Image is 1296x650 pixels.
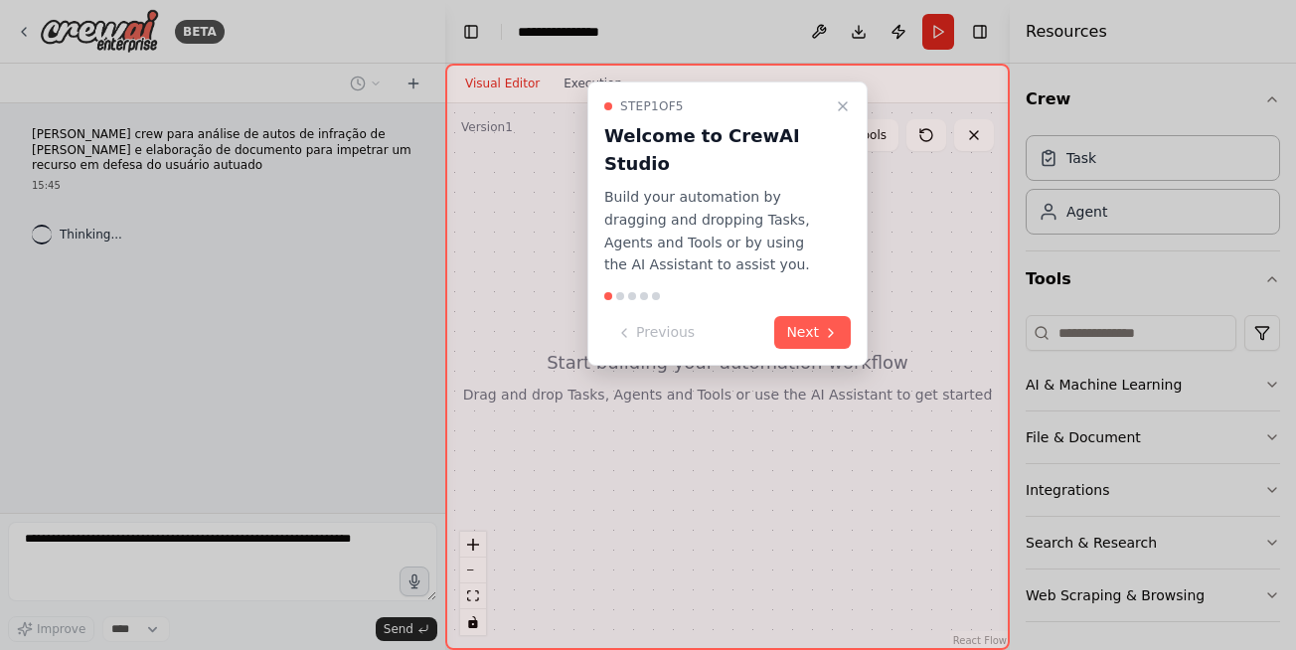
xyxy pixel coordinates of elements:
button: Next [774,316,851,349]
span: Step 1 of 5 [620,98,684,114]
button: Close walkthrough [831,94,855,118]
button: Previous [604,316,707,349]
p: Build your automation by dragging and dropping Tasks, Agents and Tools or by using the AI Assista... [604,186,827,276]
button: Hide left sidebar [457,18,485,46]
h3: Welcome to CrewAI Studio [604,122,827,178]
